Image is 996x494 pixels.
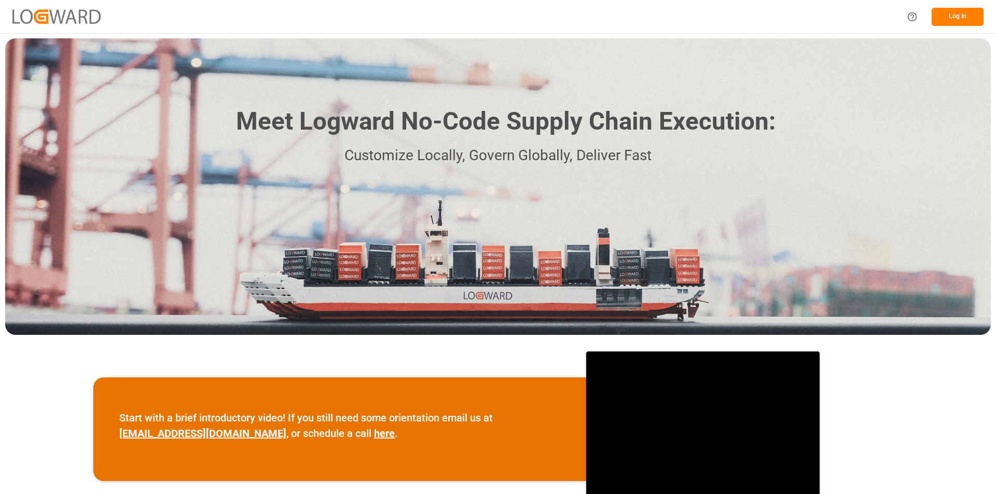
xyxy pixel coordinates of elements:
[932,8,984,26] button: Log In
[236,103,776,140] h1: Meet Logward No-Code Supply Chain Execution:
[374,427,395,440] a: here
[119,410,560,441] p: Start with a brief introductory video! If you still need some orientation email us at , or schedu...
[901,5,924,29] button: Help Center
[119,427,286,440] a: [EMAIL_ADDRESS][DOMAIN_NAME]
[12,9,101,23] img: Logward_new_orange.png
[220,144,776,167] p: Customize Locally, Govern Globally, Deliver Fast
